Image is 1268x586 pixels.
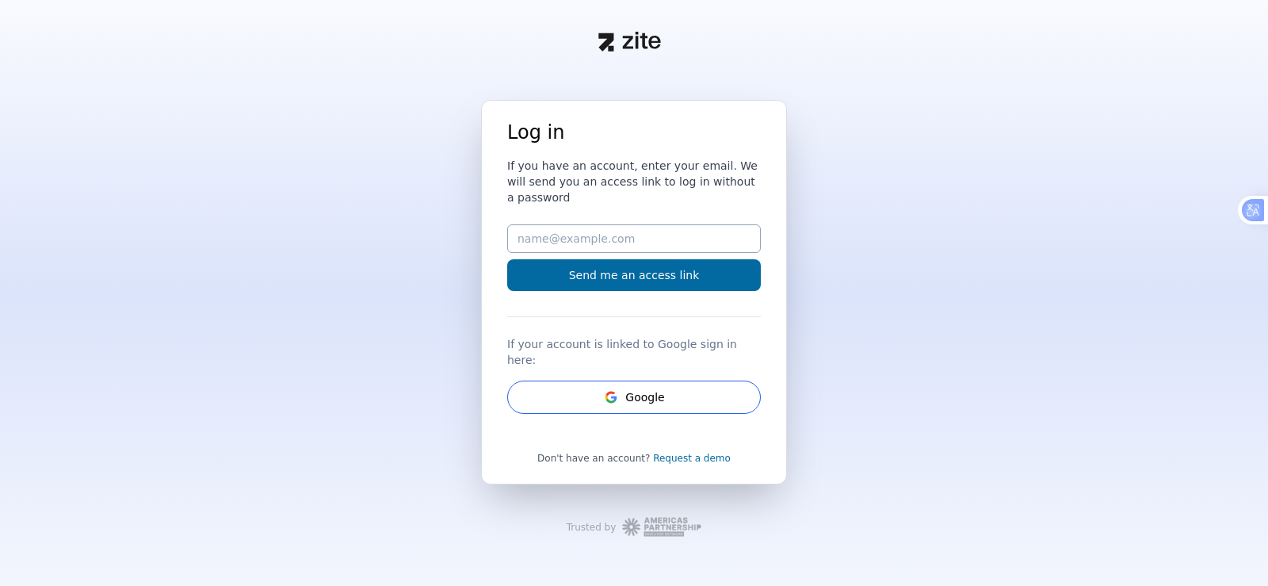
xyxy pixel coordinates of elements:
button: Send me an access link [507,259,761,291]
div: Don't have an account? [507,452,761,465]
img: Workspace Logo [622,516,701,538]
h1: Log in [507,120,761,145]
h3: If you have an account, enter your email. We will send you an access link to log in without a pas... [507,158,761,205]
div: If your account is linked to Google sign in here: [507,330,761,368]
a: Request a demo [653,453,731,464]
input: name@example.com [507,224,761,253]
svg: Google [603,389,619,405]
button: GoogleGoogle [507,381,761,414]
div: Trusted by [567,521,617,534]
